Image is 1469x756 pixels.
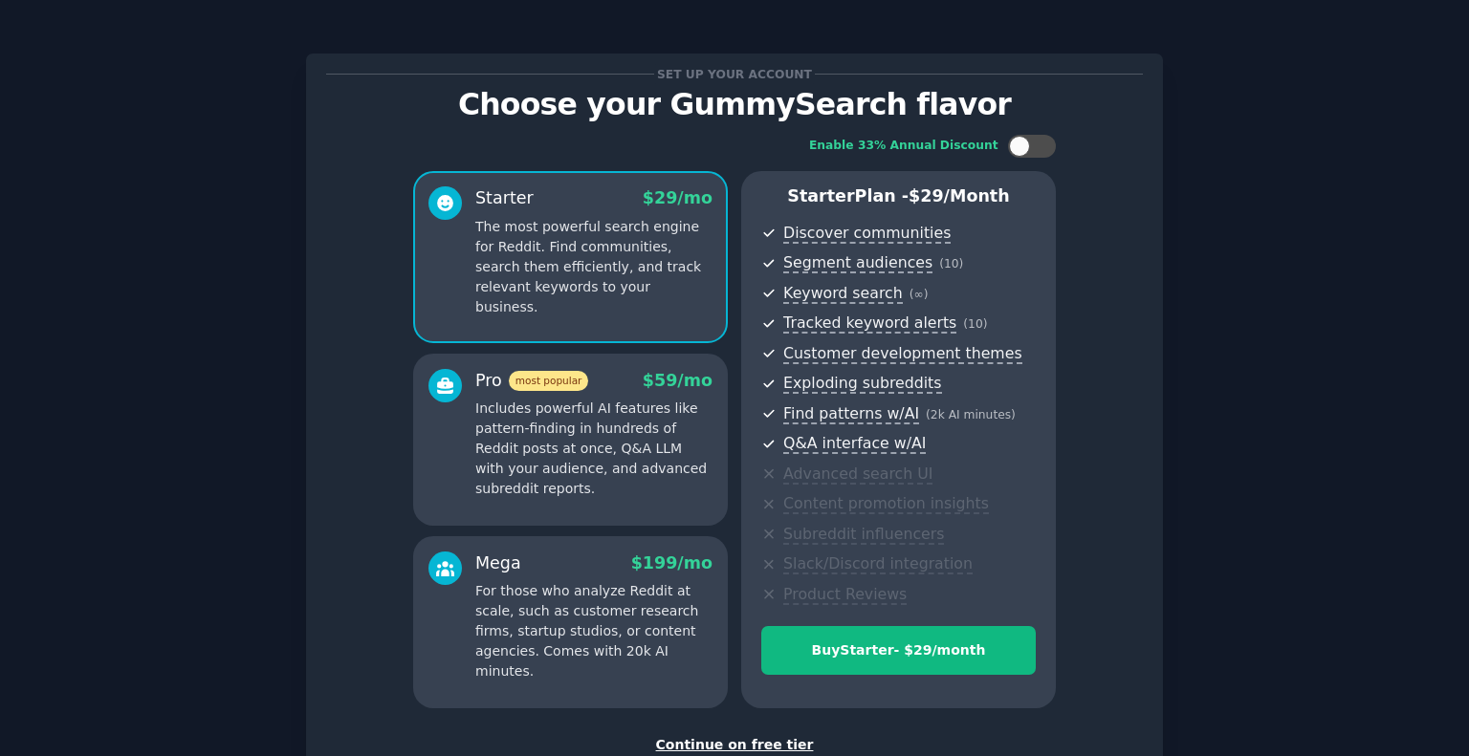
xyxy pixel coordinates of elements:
[783,284,903,304] span: Keyword search
[783,525,944,545] span: Subreddit influencers
[783,464,932,485] span: Advanced search UI
[475,369,588,393] div: Pro
[643,188,713,207] span: $ 29 /mo
[783,224,951,244] span: Discover communities
[762,640,1035,660] div: Buy Starter - $ 29 /month
[475,186,534,210] div: Starter
[809,138,998,155] div: Enable 33% Annual Discount
[475,581,713,681] p: For those who analyze Reddit at scale, such as customer research firms, startup studios, or conte...
[631,553,713,572] span: $ 199 /mo
[910,288,929,301] span: ( ∞ )
[761,626,1036,675] button: BuyStarter- $29/month
[963,317,987,331] span: ( 10 )
[326,735,1143,755] div: Continue on free tier
[509,371,589,391] span: most popular
[783,313,956,334] span: Tracked keyword alerts
[783,434,926,454] span: Q&A interface w/AI
[909,186,1010,205] span: $ 29 /month
[926,408,1016,421] span: ( 2k AI minutes )
[783,404,919,424] span: Find patterns w/AI
[783,494,989,514] span: Content promotion insights
[475,217,713,317] p: The most powerful search engine for Reddit. Find communities, search them efficiently, and track ...
[783,554,973,574] span: Slack/Discord integration
[475,551,521,575] div: Mega
[475,399,713,499] p: Includes powerful AI features like pattern-finding in hundreds of Reddit posts at once, Q&A LLM w...
[783,253,932,273] span: Segment audiences
[654,64,816,84] span: Set up your account
[783,585,907,605] span: Product Reviews
[643,371,713,390] span: $ 59 /mo
[783,344,1022,364] span: Customer development themes
[326,88,1143,121] p: Choose your GummySearch flavor
[783,374,941,394] span: Exploding subreddits
[761,184,1036,208] p: Starter Plan -
[939,257,963,270] span: ( 10 )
